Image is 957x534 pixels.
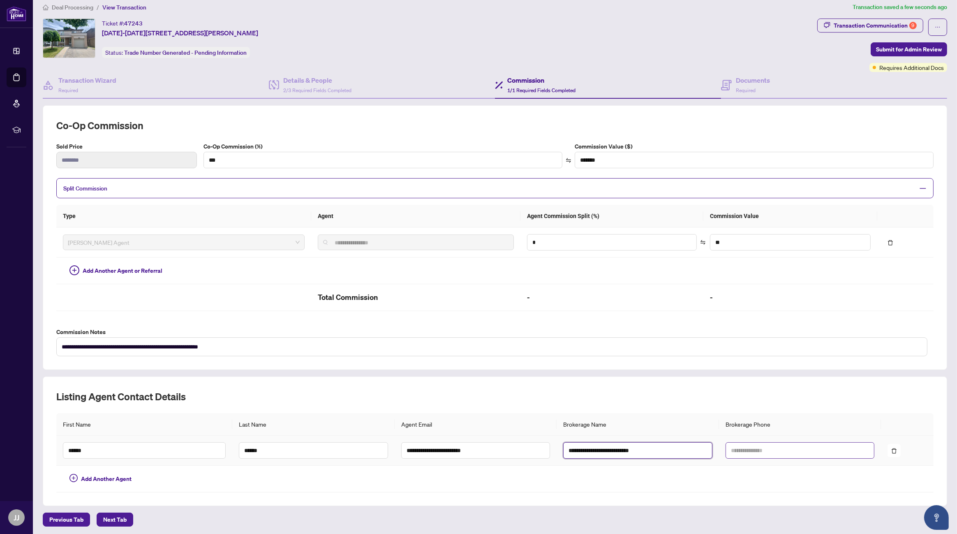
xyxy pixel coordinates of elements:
img: logo [7,6,26,21]
span: Deal Processing [52,4,93,11]
th: Brokerage Phone [719,413,881,436]
th: Commission Value [703,205,877,228]
span: plus-circle [69,474,78,482]
th: Brokerage Name [557,413,719,436]
th: Last Name [232,413,395,436]
button: Add Another Agent [63,472,138,485]
span: Split Commission [63,185,107,192]
span: [DATE]-[DATE][STREET_ADDRESS][PERSON_NAME] [102,28,258,38]
h2: Co-op Commission [56,119,934,132]
h2: - [527,291,697,304]
label: Co-Op Commission (%) [203,142,562,151]
li: / [97,2,99,12]
button: Previous Tab [43,513,90,527]
span: Required [58,87,78,93]
div: 9 [909,22,917,29]
div: Status: [102,47,250,58]
span: swap [700,239,706,245]
span: swap [566,158,571,163]
button: Open asap [924,505,949,530]
th: Agent Email [395,413,557,436]
span: minus [919,185,927,192]
button: Submit for Admin Review [871,42,947,56]
span: home [43,5,49,10]
label: Sold Price [56,142,197,151]
div: Transaction Communication [834,19,917,32]
label: Commission Value ($) [575,142,934,151]
h4: Documents [736,75,770,85]
label: Commission Notes [56,327,934,337]
th: First Name [56,413,232,436]
div: Ticket #: [102,19,143,28]
th: Type [56,205,311,228]
span: Add Another Agent or Referral [83,266,162,275]
h4: Transaction Wizard [58,75,116,85]
span: Add Another Agent [81,474,132,483]
span: JJ [14,512,19,523]
span: 2/3 Required Fields Completed [283,87,351,93]
h2: Listing Agent Contact Details [56,390,934,403]
span: Next Tab [103,513,127,526]
div: Split Commission [56,178,934,198]
span: 1/1 Required Fields Completed [507,87,576,93]
th: Agent Commission Split (%) [520,205,703,228]
span: Required [736,87,756,93]
span: Requires Additional Docs [879,63,944,72]
article: Transaction saved a few seconds ago [853,2,947,12]
img: IMG-E12225084_1.jpg [43,19,95,58]
span: Trade Number Generated - Pending Information [124,49,247,56]
button: Transaction Communication9 [817,19,923,33]
span: plus-circle [69,265,79,275]
button: Add Another Agent or Referral [63,264,169,277]
button: Next Tab [97,513,133,527]
span: ellipsis [935,24,941,30]
h2: Total Commission [318,291,514,304]
h2: - [710,291,871,304]
span: delete [891,448,897,454]
span: View Transaction [102,4,146,11]
h4: Details & People [283,75,351,85]
span: 47243 [124,20,143,27]
span: Previous Tab [49,513,83,526]
span: delete [888,240,893,246]
img: search_icon [323,240,328,245]
th: Agent [311,205,520,228]
h4: Commission [507,75,576,85]
span: RAHR Agent [68,236,300,248]
span: Submit for Admin Review [876,43,942,56]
